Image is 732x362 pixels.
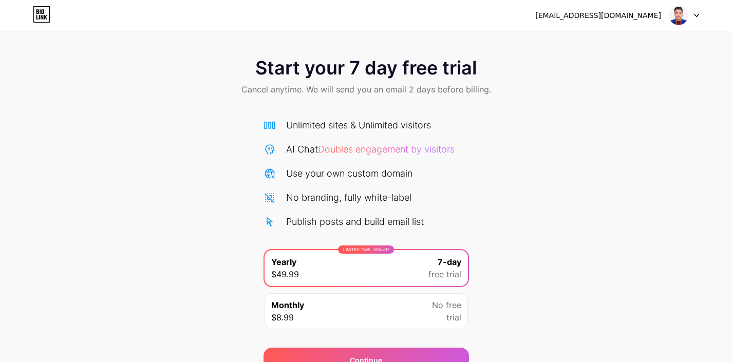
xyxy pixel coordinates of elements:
div: AI Chat [286,142,455,156]
span: No free [432,299,461,311]
span: $8.99 [271,311,294,323]
div: Publish posts and build email list [286,215,424,228]
span: free trial [428,268,461,280]
img: arifh0ssain [669,6,688,25]
div: No branding, fully white-label [286,190,411,204]
div: [EMAIL_ADDRESS][DOMAIN_NAME] [535,10,661,21]
span: trial [446,311,461,323]
div: Unlimited sites & Unlimited visitors [286,118,431,132]
span: Yearly [271,256,296,268]
div: Use your own custom domain [286,166,412,180]
div: LIMITED TIME : 50% off [338,245,394,254]
span: Cancel anytime. We will send you an email 2 days before billing. [241,83,491,96]
span: $49.99 [271,268,299,280]
span: 7-day [438,256,461,268]
span: Doubles engagement by visitors [318,144,455,155]
span: Start your 7 day free trial [255,58,477,78]
span: Monthly [271,299,304,311]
